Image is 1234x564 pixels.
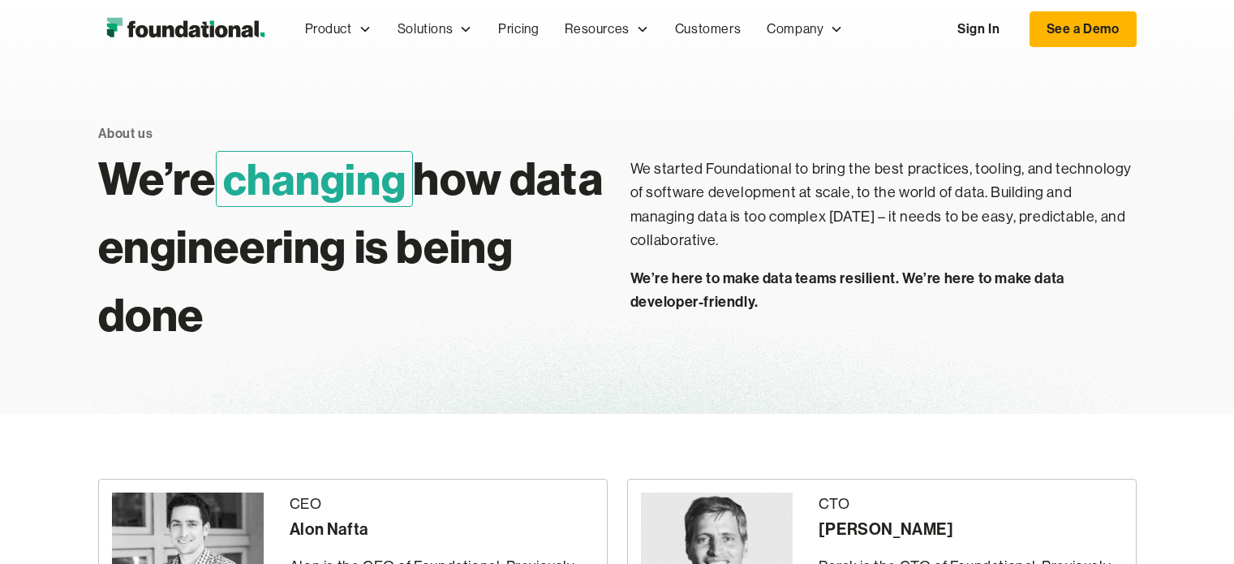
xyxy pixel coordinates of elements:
div: Resources [565,19,629,40]
div: CEO [290,493,594,517]
h1: We’re how data engineering is being done [98,144,604,349]
div: Alon Nafta [290,516,594,542]
div: Company [767,19,823,40]
div: Solutions [398,19,453,40]
div: Company [754,2,856,56]
a: Pricing [485,2,552,56]
p: We started Foundational to bring the best practices, tooling, and technology of software developm... [630,157,1137,253]
div: Solutions [385,2,485,56]
div: [PERSON_NAME] [819,516,1123,542]
a: Sign In [941,12,1016,46]
img: Foundational Logo [98,13,273,45]
a: Customers [662,2,754,56]
a: See a Demo [1030,11,1137,47]
div: Product [292,2,385,56]
div: About us [98,123,153,144]
div: Resources [552,2,661,56]
div: CTO [819,493,1123,517]
div: Product [305,19,352,40]
span: changing [216,151,414,207]
p: We’re here to make data teams resilient. We’re here to make data developer-friendly. [630,266,1137,314]
a: home [98,13,273,45]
